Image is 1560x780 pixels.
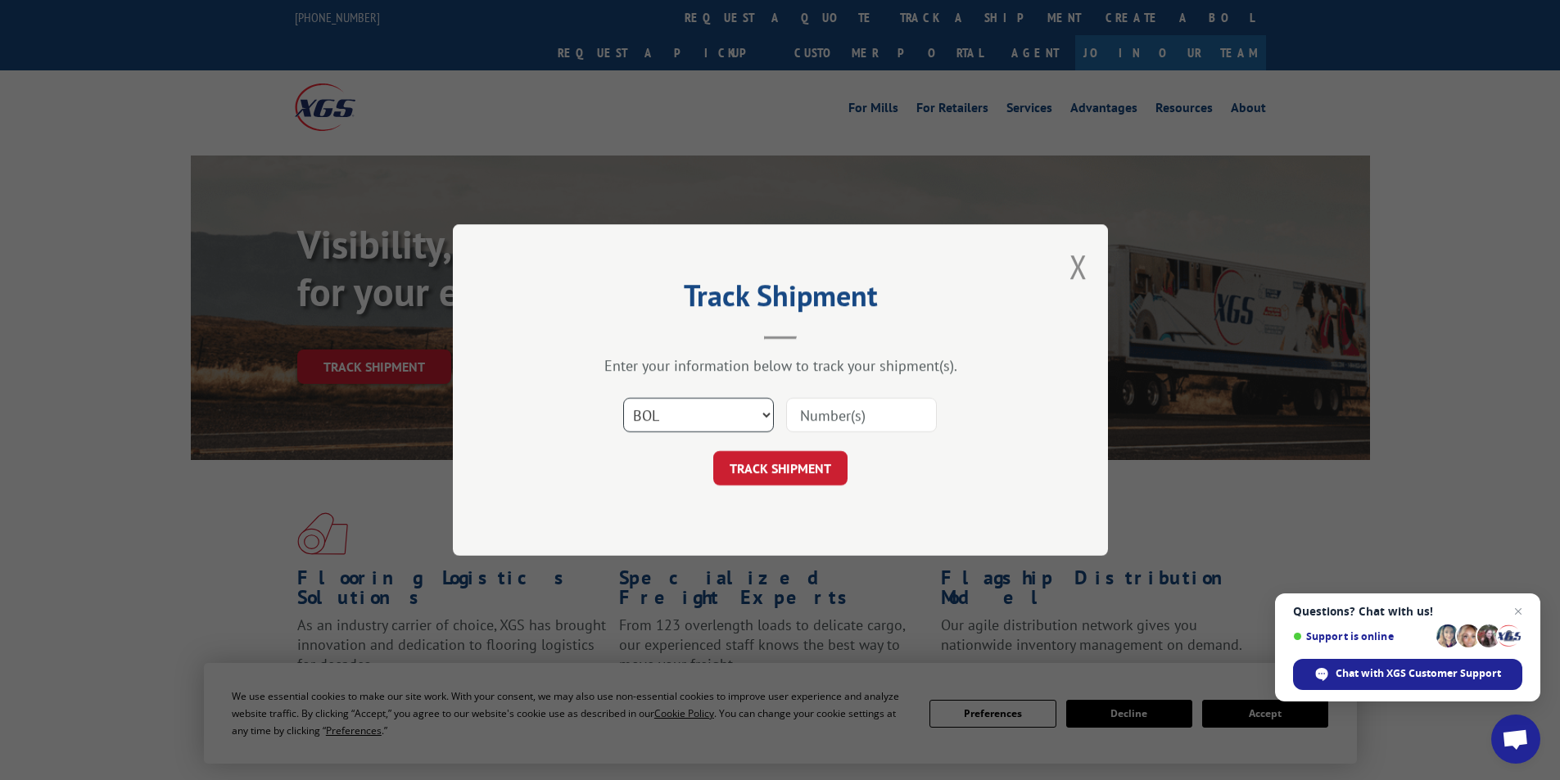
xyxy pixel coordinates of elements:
[1293,605,1522,618] span: Questions? Chat with us!
[1293,630,1431,642] span: Support is online
[1069,245,1087,288] button: Close modal
[1336,666,1501,681] span: Chat with XGS Customer Support
[713,451,848,485] button: TRACK SHIPMENT
[786,398,937,432] input: Number(s)
[535,284,1026,315] h2: Track Shipment
[1491,715,1540,764] a: Open chat
[535,356,1026,375] div: Enter your information below to track your shipment(s).
[1293,659,1522,690] span: Chat with XGS Customer Support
